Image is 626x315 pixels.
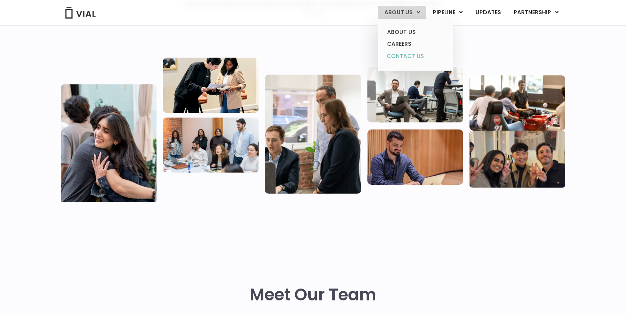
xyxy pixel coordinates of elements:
img: Man working at a computer [367,129,463,185]
a: PIPELINEMenu Toggle [427,6,469,19]
a: PARTNERSHIPMenu Toggle [507,6,565,19]
a: CAREERS [381,38,450,50]
a: UPDATES [469,6,507,19]
a: CONTACT US [381,50,450,63]
img: Eight people standing and sitting in an office [163,117,259,172]
h2: Meet Our Team [250,285,376,304]
img: Two people looking at a paper talking. [163,58,259,113]
img: Vial Life [61,84,156,203]
img: Three people working in an office [367,67,463,122]
a: ABOUT USMenu Toggle [378,6,426,19]
img: Vial Logo [65,7,96,19]
img: Group of 3 people smiling holding up the peace sign [469,130,565,187]
a: ABOUT US [381,26,450,38]
img: Group of people playing whirlyball [469,75,565,131]
img: Group of three people standing around a computer looking at the screen [265,74,361,193]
